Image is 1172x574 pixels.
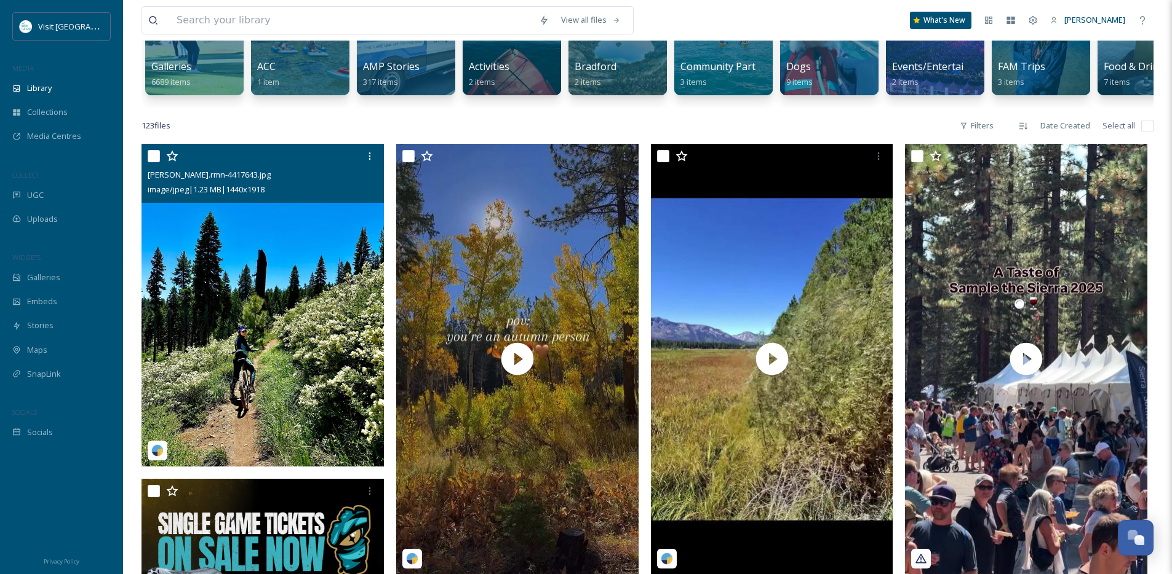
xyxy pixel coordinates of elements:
[27,213,58,225] span: Uploads
[1104,60,1164,73] span: Food & Drink
[44,553,79,568] a: Privacy Policy
[651,144,893,574] img: thumbnail
[786,61,813,87] a: Dogs9 items
[954,114,1000,138] div: Filters
[786,76,813,87] span: 9 items
[27,296,57,307] span: Embeds
[27,344,47,356] span: Maps
[27,272,60,283] span: Galleries
[363,76,398,87] span: 317 items
[151,444,164,457] img: snapsea-logo.png
[27,106,68,118] span: Collections
[257,61,279,87] a: ACC1 item
[998,61,1045,87] a: FAM Trips3 items
[680,61,771,87] a: Community Partner3 items
[892,60,994,73] span: Events/Entertainment
[680,76,707,87] span: 3 items
[12,63,34,73] span: MEDIA
[905,144,1147,574] img: thumbnail
[363,61,420,87] a: AMP Stories317 items
[38,20,134,32] span: Visit [GEOGRAPHIC_DATA]
[1044,8,1131,32] a: [PERSON_NAME]
[12,253,41,262] span: WIDGETS
[998,76,1024,87] span: 3 items
[1104,61,1164,87] a: Food & Drink7 items
[142,120,170,132] span: 123 file s
[892,76,919,87] span: 2 items
[151,61,191,87] a: Galleries6689 items
[661,552,673,565] img: snapsea-logo.png
[27,130,81,142] span: Media Centres
[469,60,509,73] span: Activities
[1064,14,1125,25] span: [PERSON_NAME]
[575,76,601,87] span: 2 items
[1104,76,1130,87] span: 7 items
[575,61,616,87] a: Bradford2 items
[555,8,627,32] a: View all files
[27,82,52,94] span: Library
[406,552,418,565] img: snapsea-logo.png
[257,76,279,87] span: 1 item
[1102,120,1135,132] span: Select all
[910,12,971,29] a: What's New
[1118,520,1154,556] button: Open Chat
[20,20,32,33] img: download.jpeg
[257,60,276,73] span: ACC
[148,169,271,180] span: [PERSON_NAME].rmn-4417643.jpg
[396,144,639,574] img: thumbnail
[27,368,61,380] span: SnapLink
[142,144,384,466] img: yuliya.rmn-4417643.jpg
[12,407,37,417] span: SOCIALS
[469,61,509,87] a: Activities2 items
[170,7,533,34] input: Search your library
[27,427,53,438] span: Socials
[12,170,39,179] span: COLLECT
[148,184,265,195] span: image/jpeg | 1.23 MB | 1440 x 1918
[27,189,44,201] span: UGC
[469,76,495,87] span: 2 items
[27,320,54,331] span: Stories
[892,61,994,87] a: Events/Entertainment2 items
[363,60,420,73] span: AMP Stories
[151,60,191,73] span: Galleries
[44,557,79,565] span: Privacy Policy
[786,60,811,73] span: Dogs
[151,76,191,87] span: 6689 items
[680,60,771,73] span: Community Partner
[575,60,616,73] span: Bradford
[1034,114,1096,138] div: Date Created
[998,60,1045,73] span: FAM Trips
